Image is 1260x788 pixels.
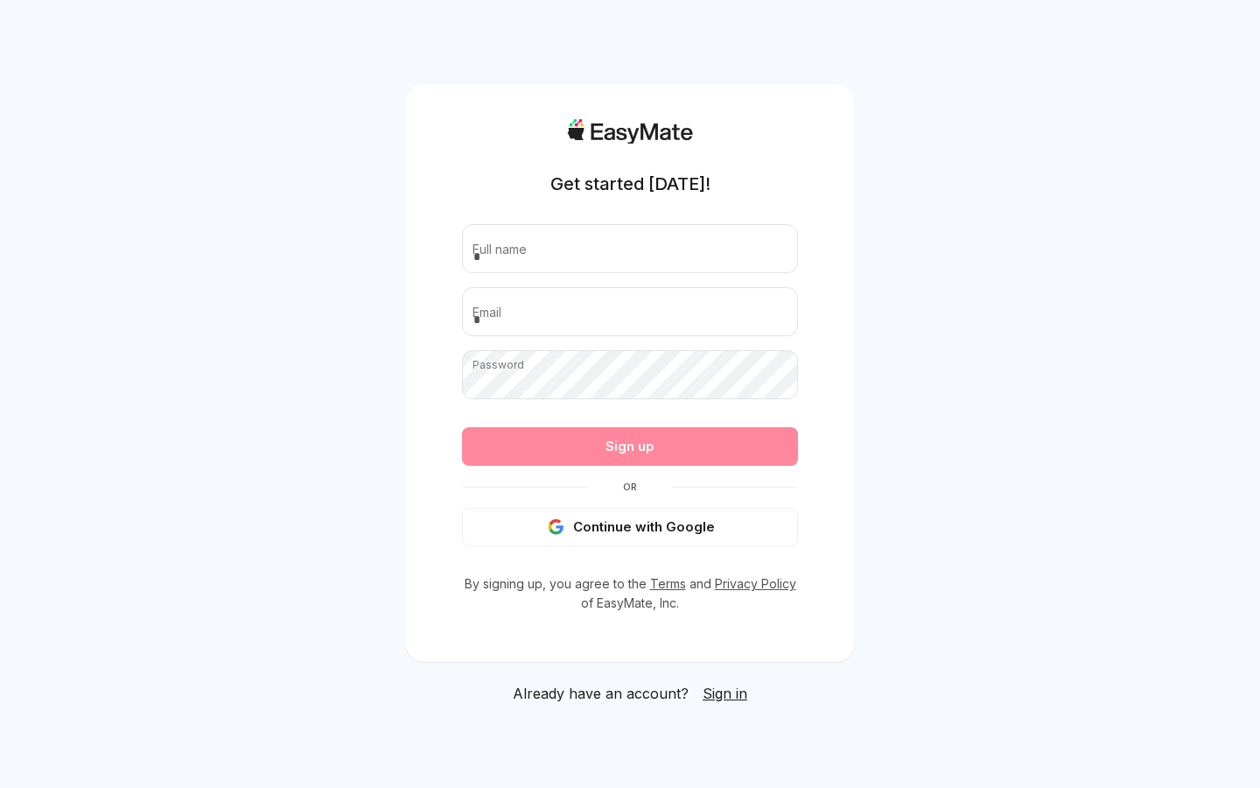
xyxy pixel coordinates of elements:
button: Continue with Google [462,508,798,546]
span: Or [588,480,672,494]
span: Sign in [703,685,747,702]
span: Already have an account? [513,683,689,704]
a: Terms [650,576,686,591]
a: Privacy Policy [715,576,796,591]
a: Sign in [703,683,747,704]
h1: Get started [DATE]! [550,172,710,196]
p: By signing up, you agree to the and of EasyMate, Inc. [462,574,798,613]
